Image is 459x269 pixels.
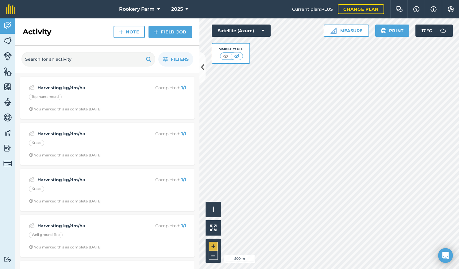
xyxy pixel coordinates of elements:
img: A question mark icon [413,6,420,12]
a: Harvesting kg/dm/haCompleted: 1/1Well ground TopClock with arrow pointing clockwiseYou marked thi... [24,218,191,253]
strong: 1 / 1 [181,177,186,183]
button: Filters [158,52,193,67]
img: svg+xml;base64,PD94bWwgdmVyc2lvbj0iMS4wIiBlbmNvZGluZz0idXRmLTgiPz4KPCEtLSBHZW5lcmF0b3I6IEFkb2JlIE... [3,144,12,153]
input: Search for an activity [21,52,155,67]
img: svg+xml;base64,PD94bWwgdmVyc2lvbj0iMS4wIiBlbmNvZGluZz0idXRmLTgiPz4KPCEtLSBHZW5lcmF0b3I6IEFkb2JlIE... [29,176,35,183]
h2: Activity [23,27,51,37]
img: svg+xml;base64,PD94bWwgdmVyc2lvbj0iMS4wIiBlbmNvZGluZz0idXRmLTgiPz4KPCEtLSBHZW5lcmF0b3I6IEFkb2JlIE... [437,25,449,37]
img: svg+xml;base64,PD94bWwgdmVyc2lvbj0iMS4wIiBlbmNvZGluZz0idXRmLTgiPz4KPCEtLSBHZW5lcmF0b3I6IEFkb2JlIE... [3,52,12,60]
img: A cog icon [447,6,454,12]
div: You marked this as complete [DATE] [29,199,102,204]
button: Satellite (Azure) [212,25,271,37]
p: Completed : [137,222,186,229]
img: Clock with arrow pointing clockwise [29,199,33,203]
img: svg+xml;base64,PHN2ZyB4bWxucz0iaHR0cDovL3d3dy53My5vcmcvMjAwMC9zdmciIHdpZHRoPSIxOSIgaGVpZ2h0PSIyNC... [381,27,387,34]
img: svg+xml;base64,PD94bWwgdmVyc2lvbj0iMS4wIiBlbmNvZGluZz0idXRmLTgiPz4KPCEtLSBHZW5lcmF0b3I6IEFkb2JlIE... [3,256,12,262]
span: Current plan : PLUS [292,6,333,13]
img: Clock with arrow pointing clockwise [29,153,33,157]
strong: 1 / 1 [181,223,186,229]
strong: 1 / 1 [181,131,186,136]
img: Clock with arrow pointing clockwise [29,245,33,249]
strong: Harvesting kg/dm/ha [37,84,135,91]
img: Ruler icon [330,28,337,34]
a: Field Job [148,26,192,38]
img: svg+xml;base64,PD94bWwgdmVyc2lvbj0iMS4wIiBlbmNvZGluZz0idXRmLTgiPz4KPCEtLSBHZW5lcmF0b3I6IEFkb2JlIE... [29,222,35,229]
span: i [212,206,214,213]
img: svg+xml;base64,PD94bWwgdmVyc2lvbj0iMS4wIiBlbmNvZGluZz0idXRmLTgiPz4KPCEtLSBHZW5lcmF0b3I6IEFkb2JlIE... [29,130,35,137]
img: svg+xml;base64,PHN2ZyB4bWxucz0iaHR0cDovL3d3dy53My5vcmcvMjAwMC9zdmciIHdpZHRoPSI1NiIgaGVpZ2h0PSI2MC... [3,36,12,45]
a: Change plan [338,4,384,14]
img: svg+xml;base64,PHN2ZyB4bWxucz0iaHR0cDovL3d3dy53My5vcmcvMjAwMC9zdmciIHdpZHRoPSI1MCIgaGVpZ2h0PSI0MC... [233,53,241,59]
a: Harvesting kg/dm/haCompleted: 1/1KrateClock with arrow pointing clockwiseYou marked this as compl... [24,126,191,161]
strong: 1 / 1 [181,85,186,90]
div: You marked this as complete [DATE] [29,153,102,158]
button: + [209,242,218,251]
p: Completed : [137,176,186,183]
strong: Harvesting kg/dm/ha [37,222,135,229]
img: svg+xml;base64,PHN2ZyB4bWxucz0iaHR0cDovL3d3dy53My5vcmcvMjAwMC9zdmciIHdpZHRoPSIxNCIgaGVpZ2h0PSIyNC... [154,28,158,36]
img: svg+xml;base64,PD94bWwgdmVyc2lvbj0iMS4wIiBlbmNvZGluZz0idXRmLTgiPz4KPCEtLSBHZW5lcmF0b3I6IEFkb2JlIE... [29,84,35,91]
button: Measure [324,25,369,37]
button: i [206,202,221,217]
img: Two speech bubbles overlapping with the left bubble in the forefront [395,6,403,12]
img: fieldmargin Logo [6,4,15,14]
span: 2025 [171,6,183,13]
img: svg+xml;base64,PD94bWwgdmVyc2lvbj0iMS4wIiBlbmNvZGluZz0idXRmLTgiPz4KPCEtLSBHZW5lcmF0b3I6IEFkb2JlIE... [3,113,12,122]
span: 17 ° C [422,25,432,37]
p: Completed : [137,130,186,137]
button: 17 °C [415,25,453,37]
strong: Harvesting kg/dm/ha [37,176,135,183]
button: – [209,251,218,260]
img: Clock with arrow pointing clockwise [29,107,33,111]
img: svg+xml;base64,PHN2ZyB4bWxucz0iaHR0cDovL3d3dy53My5vcmcvMjAwMC9zdmciIHdpZHRoPSI1NiIgaGVpZ2h0PSI2MC... [3,82,12,91]
a: Note [114,26,145,38]
img: svg+xml;base64,PHN2ZyB4bWxucz0iaHR0cDovL3d3dy53My5vcmcvMjAwMC9zdmciIHdpZHRoPSI1NiIgaGVpZ2h0PSI2MC... [3,67,12,76]
img: svg+xml;base64,PHN2ZyB4bWxucz0iaHR0cDovL3d3dy53My5vcmcvMjAwMC9zdmciIHdpZHRoPSI1MCIgaGVpZ2h0PSI0MC... [222,53,229,59]
img: svg+xml;base64,PD94bWwgdmVyc2lvbj0iMS4wIiBlbmNvZGluZz0idXRmLTgiPz4KPCEtLSBHZW5lcmF0b3I6IEFkb2JlIE... [3,128,12,137]
button: Print [375,25,410,37]
p: Completed : [137,84,186,91]
img: Four arrows, one pointing top left, one top right, one bottom right and the last bottom left [210,225,217,231]
img: svg+xml;base64,PD94bWwgdmVyc2lvbj0iMS4wIiBlbmNvZGluZz0idXRmLTgiPz4KPCEtLSBHZW5lcmF0b3I6IEFkb2JlIE... [3,98,12,107]
div: You marked this as complete [DATE] [29,245,102,250]
div: Visibility: Off [219,47,243,52]
img: svg+xml;base64,PHN2ZyB4bWxucz0iaHR0cDovL3d3dy53My5vcmcvMjAwMC9zdmciIHdpZHRoPSIxNCIgaGVpZ2h0PSIyNC... [119,28,123,36]
img: svg+xml;base64,PHN2ZyB4bWxucz0iaHR0cDovL3d3dy53My5vcmcvMjAwMC9zdmciIHdpZHRoPSIxOSIgaGVpZ2h0PSIyNC... [146,56,152,63]
div: You marked this as complete [DATE] [29,107,102,112]
img: svg+xml;base64,PD94bWwgdmVyc2lvbj0iMS4wIiBlbmNvZGluZz0idXRmLTgiPz4KPCEtLSBHZW5lcmF0b3I6IEFkb2JlIE... [3,21,12,30]
div: Top huntsmead [29,94,62,100]
div: Krate [29,140,44,146]
span: Rookery Farm [119,6,155,13]
img: svg+xml;base64,PD94bWwgdmVyc2lvbj0iMS4wIiBlbmNvZGluZz0idXRmLTgiPz4KPCEtLSBHZW5lcmF0b3I6IEFkb2JlIE... [3,159,12,168]
a: Harvesting kg/dm/haCompleted: 1/1KrateClock with arrow pointing clockwiseYou marked this as compl... [24,172,191,207]
img: svg+xml;base64,PHN2ZyB4bWxucz0iaHR0cDovL3d3dy53My5vcmcvMjAwMC9zdmciIHdpZHRoPSIxNyIgaGVpZ2h0PSIxNy... [430,6,437,13]
span: Filters [171,56,189,63]
a: Harvesting kg/dm/haCompleted: 1/1Top huntsmeadClock with arrow pointing clockwiseYou marked this ... [24,80,191,115]
div: Well ground Top [29,232,63,238]
div: Krate [29,186,44,192]
div: Open Intercom Messenger [438,248,453,263]
strong: Harvesting kg/dm/ha [37,130,135,137]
